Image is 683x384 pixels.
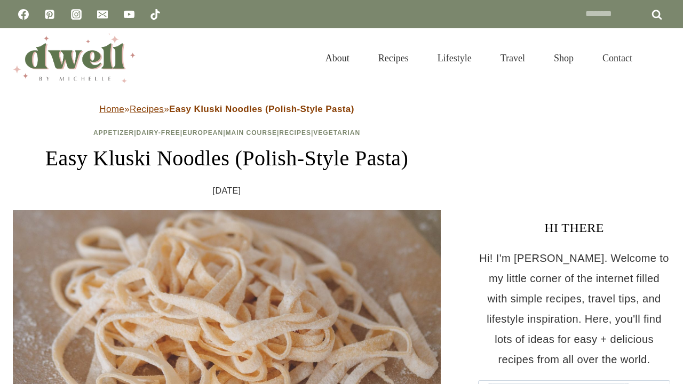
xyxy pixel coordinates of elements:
[364,39,423,77] a: Recipes
[539,39,588,77] a: Shop
[130,104,164,114] a: Recipes
[13,142,441,174] h1: Easy Kluski Noodles (Polish-Style Pasta)
[99,104,354,114] span: » »
[423,39,486,77] a: Lifestyle
[13,34,136,83] img: DWELL by michelle
[93,129,360,137] span: | | | | |
[652,49,670,67] button: View Search Form
[588,39,647,77] a: Contact
[486,39,539,77] a: Travel
[478,248,670,370] p: Hi! I'm [PERSON_NAME]. Welcome to my little corner of the internet filled with simple recipes, tr...
[92,4,113,25] a: Email
[39,4,60,25] a: Pinterest
[145,4,166,25] a: TikTok
[66,4,87,25] a: Instagram
[99,104,124,114] a: Home
[478,218,670,237] h3: HI THERE
[93,129,134,137] a: Appetizer
[311,39,364,77] a: About
[169,104,354,114] strong: Easy Kluski Noodles (Polish-Style Pasta)
[313,129,360,137] a: Vegetarian
[137,129,180,137] a: Dairy-Free
[226,129,277,137] a: Main Course
[311,39,647,77] nav: Primary Navigation
[279,129,311,137] a: Recipes
[213,183,241,199] time: [DATE]
[13,4,34,25] a: Facebook
[182,129,223,137] a: European
[118,4,140,25] a: YouTube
